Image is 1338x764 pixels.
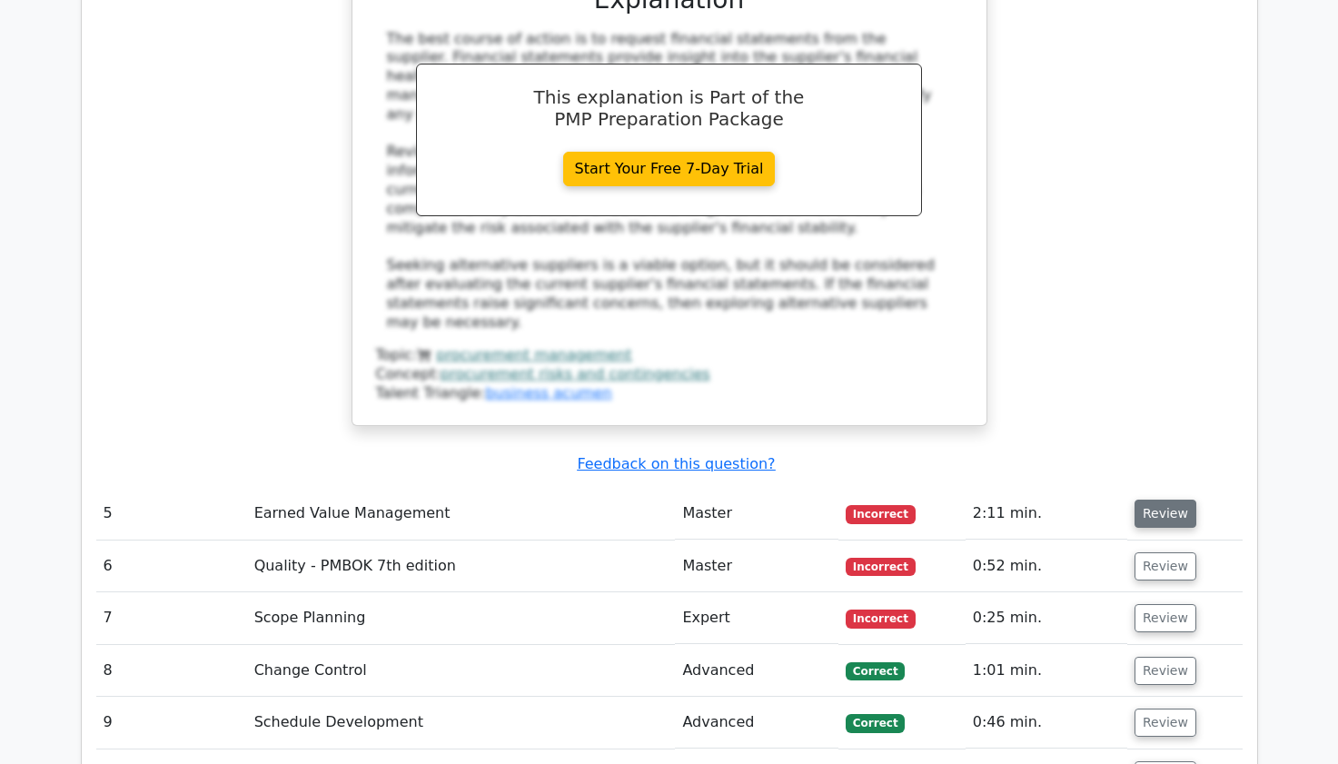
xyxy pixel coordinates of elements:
span: Correct [846,714,905,732]
span: Incorrect [846,505,916,523]
td: Advanced [675,697,838,749]
button: Review [1135,657,1196,685]
a: Start Your Free 7-Day Trial [563,152,776,186]
td: Master [675,541,838,592]
td: 7 [96,592,247,644]
a: Feedback on this question? [577,455,775,472]
a: business acumen [485,384,611,402]
a: procurement risks and contingencies [441,365,710,382]
span: Incorrect [846,610,916,628]
button: Review [1135,709,1196,737]
td: Change Control [247,645,676,697]
div: The best course of action is to request financial statements from the supplier. Financial stateme... [387,30,952,332]
span: Correct [846,662,905,680]
td: Scope Planning [247,592,676,644]
div: Concept: [376,365,963,384]
td: 0:52 min. [966,541,1127,592]
button: Review [1135,604,1196,632]
td: 9 [96,697,247,749]
td: Advanced [675,645,838,697]
td: 0:25 min. [966,592,1127,644]
button: Review [1135,500,1196,528]
div: Topic: [376,346,963,365]
td: 5 [96,488,247,540]
td: 0:46 min. [966,697,1127,749]
td: Earned Value Management [247,488,676,540]
td: Expert [675,592,838,644]
span: Incorrect [846,558,916,576]
td: 2:11 min. [966,488,1127,540]
td: Quality - PMBOK 7th edition [247,541,676,592]
td: 8 [96,645,247,697]
a: procurement management [436,346,631,363]
div: Talent Triangle: [376,346,963,402]
td: 1:01 min. [966,645,1127,697]
td: Schedule Development [247,697,676,749]
button: Review [1135,552,1196,580]
td: Master [675,488,838,540]
td: 6 [96,541,247,592]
